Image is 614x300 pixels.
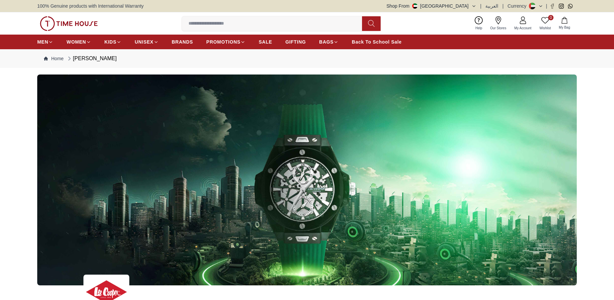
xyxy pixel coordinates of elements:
[555,16,574,31] button: My Bag
[352,39,402,45] span: Back To School Sale
[37,75,577,285] img: ...
[37,36,53,48] a: MEN
[319,39,333,45] span: BAGS
[135,36,158,48] a: UNISEX
[66,55,117,63] div: [PERSON_NAME]
[488,26,509,31] span: Our Stores
[556,25,573,30] span: My Bag
[473,26,485,31] span: Help
[172,36,193,48] a: BRANDS
[537,26,553,31] span: Wishlist
[512,26,534,31] span: My Account
[502,3,504,9] span: |
[37,49,577,68] nav: Breadcrumb
[206,39,241,45] span: PROMOTIONS
[44,55,63,62] a: Home
[559,4,564,9] a: Instagram
[37,39,48,45] span: MEN
[66,39,86,45] span: WOMEN
[412,3,418,9] img: United Arab Emirates
[550,4,555,9] a: Facebook
[508,3,529,9] div: Currency
[568,4,573,9] a: Whatsapp
[536,15,555,32] a: 0Wishlist
[471,15,486,32] a: Help
[485,3,498,9] button: العربية
[546,3,547,9] span: |
[40,16,98,31] img: ...
[206,36,246,48] a: PROMOTIONS
[104,39,116,45] span: KIDS
[285,36,306,48] a: GIFTING
[319,36,338,48] a: BAGS
[172,39,193,45] span: BRANDS
[259,39,272,45] span: SALE
[486,15,510,32] a: Our Stores
[352,36,402,48] a: Back To School Sale
[259,36,272,48] a: SALE
[285,39,306,45] span: GIFTING
[135,39,153,45] span: UNISEX
[104,36,121,48] a: KIDS
[37,3,144,9] span: 100% Genuine products with International Warranty
[66,36,91,48] a: WOMEN
[548,15,553,20] span: 0
[480,3,482,9] span: |
[387,3,476,9] button: Shop From[GEOGRAPHIC_DATA]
